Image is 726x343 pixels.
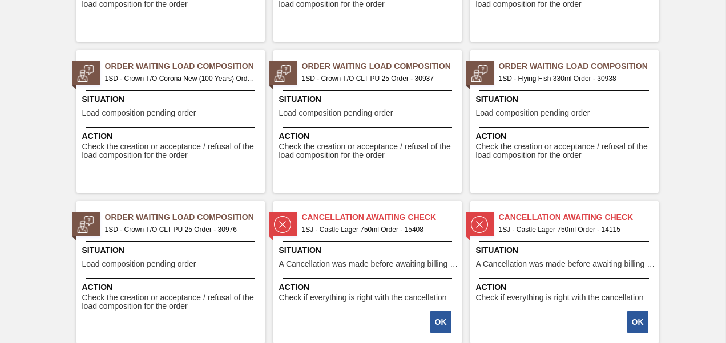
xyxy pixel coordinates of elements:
[431,309,453,334] div: Complete task: 2194120
[499,223,650,236] span: 1SJ - Castle Lager 750ml Order - 14115
[476,142,656,160] span: Check the creation or acceptance / refusal of the load composition for the order
[430,311,451,333] button: OK
[82,244,262,256] span: Situation
[476,293,644,302] span: Check if everything is right with the cancellation
[279,244,459,256] span: Situation
[274,65,291,82] img: status
[82,109,196,117] span: Load composition pending order
[302,72,453,85] span: 1SD - Crown T/O CLT PU 25 Order - 30937
[82,260,196,268] span: Load composition pending order
[279,142,459,160] span: Check the creation or acceptance / refusal of the load composition for the order
[279,109,393,117] span: Load composition pending order
[476,130,656,142] span: Action
[471,65,488,82] img: status
[82,130,262,142] span: Action
[77,65,94,82] img: status
[476,93,656,105] span: Situation
[302,223,453,236] span: 1SJ - Castle Lager 750ml Order - 15408
[279,93,459,105] span: Situation
[627,311,648,333] button: OK
[499,60,659,72] span: Order Waiting Load Composition
[105,211,265,223] span: Order Waiting Load Composition
[105,223,256,236] span: 1SD - Crown T/O CLT PU 25 Order - 30976
[82,281,262,293] span: Action
[476,281,656,293] span: Action
[628,309,650,334] div: Complete task: 2194121
[274,216,291,233] img: status
[302,211,462,223] span: Cancellation Awaiting Check
[476,244,656,256] span: Situation
[499,211,659,223] span: Cancellation Awaiting Check
[279,130,459,142] span: Action
[476,109,590,117] span: Load composition pending order
[476,260,656,268] span: A Cancellation was made before awaiting billing stage
[82,93,262,105] span: Situation
[302,60,462,72] span: Order Waiting Load Composition
[471,216,488,233] img: status
[77,216,94,233] img: status
[105,60,265,72] span: Order Waiting Load Composition
[279,293,447,302] span: Check if everything is right with the cancellation
[105,72,256,85] span: 1SD - Crown T/O Corona New (100 Years) Order - 30936
[499,72,650,85] span: 1SD - Flying Fish 330ml Order - 30938
[279,260,459,268] span: A Cancellation was made before awaiting billing stage
[82,142,262,160] span: Check the creation or acceptance / refusal of the load composition for the order
[279,281,459,293] span: Action
[82,293,262,311] span: Check the creation or acceptance / refusal of the load composition for the order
